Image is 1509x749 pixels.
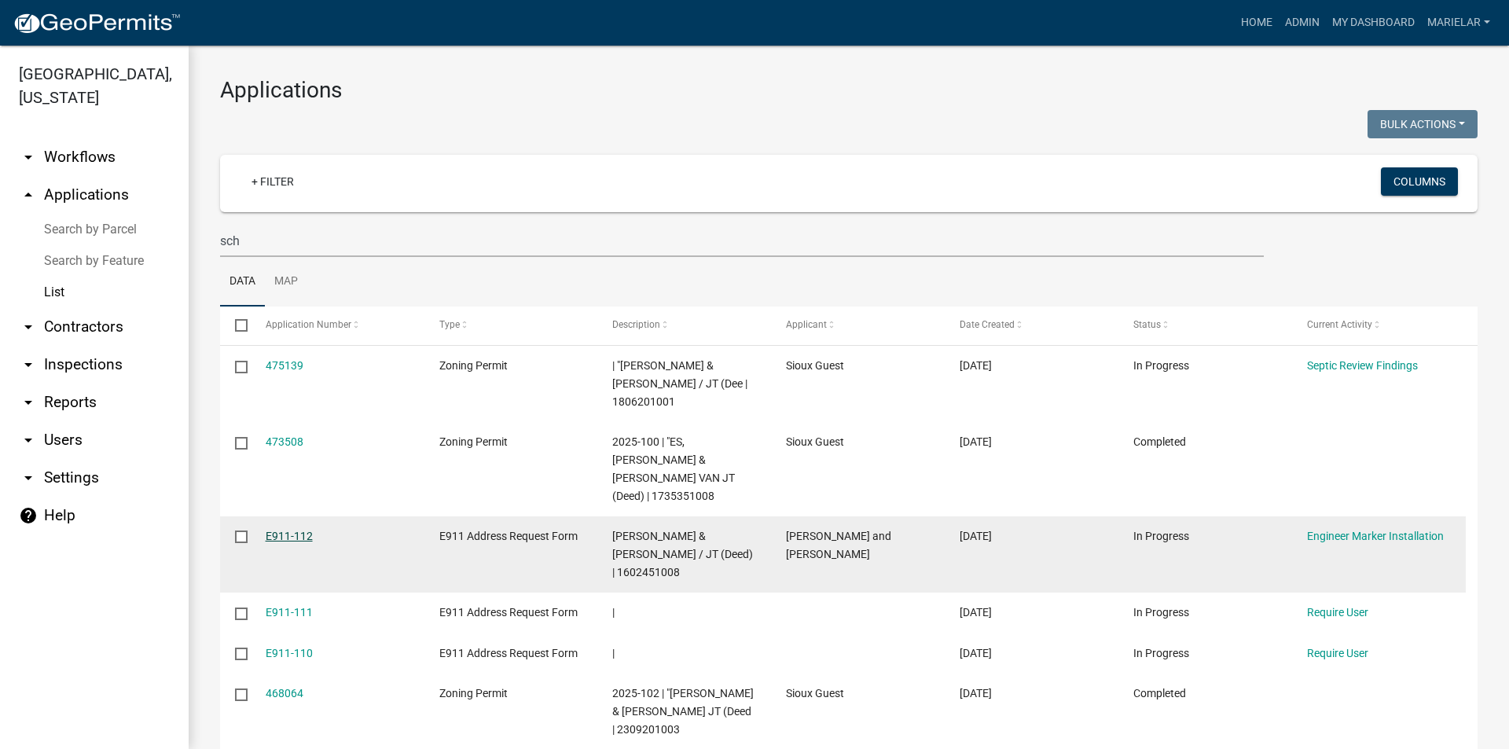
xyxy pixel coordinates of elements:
[1421,8,1496,38] a: marielar
[1235,8,1279,38] a: Home
[786,687,844,699] span: Sioux Guest
[612,435,735,501] span: 2025-100 | "ES, QUINTIN J. & TAMRA K. VAN JT (Deed) | 1735351008
[960,435,992,448] span: 09/04/2025
[960,606,992,619] span: 08/26/2025
[945,307,1118,344] datatable-header-cell: Date Created
[960,319,1015,330] span: Date Created
[960,359,992,372] span: 09/08/2025
[612,606,615,619] span: |
[220,307,250,344] datatable-header-cell: Select
[1133,687,1186,699] span: Completed
[1292,307,1466,344] datatable-header-cell: Current Activity
[19,393,38,412] i: arrow_drop_down
[265,257,307,307] a: Map
[19,185,38,204] i: arrow_drop_up
[612,530,753,578] span: SCHUITEMAN, LEON H. & KAREN L. / JT (Deed) | 1602451008
[439,606,578,619] span: E911 Address Request Form
[266,319,351,330] span: Application Number
[786,319,827,330] span: Applicant
[1133,435,1186,448] span: Completed
[439,687,508,699] span: Zoning Permit
[19,355,38,374] i: arrow_drop_down
[19,468,38,487] i: arrow_drop_down
[960,530,992,542] span: 08/26/2025
[266,647,313,659] a: E911-110
[1133,319,1161,330] span: Status
[19,148,38,167] i: arrow_drop_down
[1279,8,1326,38] a: Admin
[266,435,303,448] a: 473508
[439,435,508,448] span: Zoning Permit
[266,359,303,372] a: 475139
[1307,606,1368,619] a: Require User
[1133,359,1189,372] span: In Progress
[1133,647,1189,659] span: In Progress
[612,319,660,330] span: Description
[220,257,265,307] a: Data
[1307,647,1368,659] a: Require User
[1368,110,1478,138] button: Bulk Actions
[1307,530,1444,542] a: Engineer Marker Installation
[439,647,578,659] span: E911 Address Request Form
[786,530,891,560] span: Leon and Karen Schuiteman
[771,307,945,344] datatable-header-cell: Applicant
[220,225,1264,257] input: Search for applications
[960,647,992,659] span: 08/26/2025
[1326,8,1421,38] a: My Dashboard
[597,307,771,344] datatable-header-cell: Description
[1133,606,1189,619] span: In Progress
[1307,319,1372,330] span: Current Activity
[220,77,1478,104] h3: Applications
[424,307,597,344] datatable-header-cell: Type
[1118,307,1292,344] datatable-header-cell: Status
[1133,530,1189,542] span: In Progress
[266,687,303,699] a: 468064
[960,687,992,699] span: 08/22/2025
[266,606,313,619] a: E911-111
[439,359,508,372] span: Zoning Permit
[239,167,307,196] a: + Filter
[19,318,38,336] i: arrow_drop_down
[439,530,578,542] span: E911 Address Request Form
[439,319,460,330] span: Type
[786,359,844,372] span: Sioux Guest
[19,431,38,450] i: arrow_drop_down
[786,435,844,448] span: Sioux Guest
[612,359,747,408] span: | "SMIT, SCOTT A. & LINDSAY M. / JT (Dee | 1806201001
[250,307,424,344] datatable-header-cell: Application Number
[1381,167,1458,196] button: Columns
[612,687,754,736] span: 2025-102 | "HIEMSTRA, ERIC E. & REBECCA J. JT (Deed | 2309201003
[1307,359,1418,372] a: Septic Review Findings
[266,530,313,542] a: E911-112
[612,647,615,659] span: |
[19,506,38,525] i: help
